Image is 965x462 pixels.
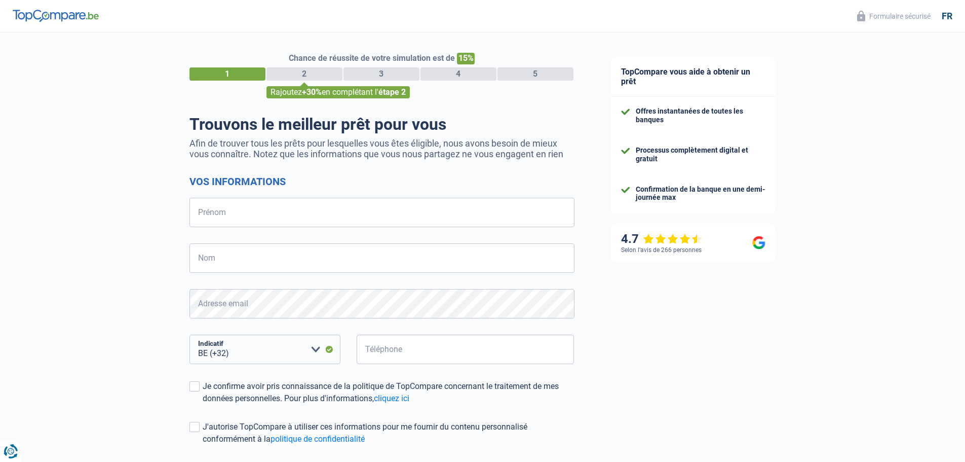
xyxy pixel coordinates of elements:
button: Formulaire sécurisé [851,8,937,24]
div: Confirmation de la banque en une demi-journée max [636,185,765,202]
div: Processus complètement digital et gratuit [636,146,765,163]
div: 2 [266,67,342,81]
div: 4.7 [621,232,703,246]
span: 15% [457,53,475,64]
div: Rajoutez en complétant l' [266,86,410,98]
div: J'autorise TopCompare à utiliser ces informations pour me fournir du contenu personnalisé conform... [203,421,574,445]
div: 1 [189,67,265,81]
div: 4 [420,67,496,81]
div: Je confirme avoir pris connaissance de la politique de TopCompare concernant le traitement de mes... [203,380,574,405]
span: étape 2 [378,87,406,97]
div: Selon l’avis de 266 personnes [621,246,702,254]
div: 3 [343,67,419,81]
h2: Vos informations [189,175,574,188]
div: TopCompare vous aide à obtenir un prêt [611,57,776,97]
a: politique de confidentialité [271,434,365,444]
div: Offres instantanées de toutes les banques [636,107,765,124]
span: Chance de réussite de votre simulation est de [289,53,455,63]
div: 5 [497,67,573,81]
div: fr [942,11,952,22]
span: +30% [302,87,322,97]
p: Afin de trouver tous les prêts pour lesquelles vous êtes éligible, nous avons besoin de mieux vou... [189,138,574,159]
h1: Trouvons le meilleur prêt pour vous [189,115,574,134]
img: TopCompare Logo [13,10,99,22]
input: 401020304 [357,335,574,364]
a: cliquez ici [374,394,409,403]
